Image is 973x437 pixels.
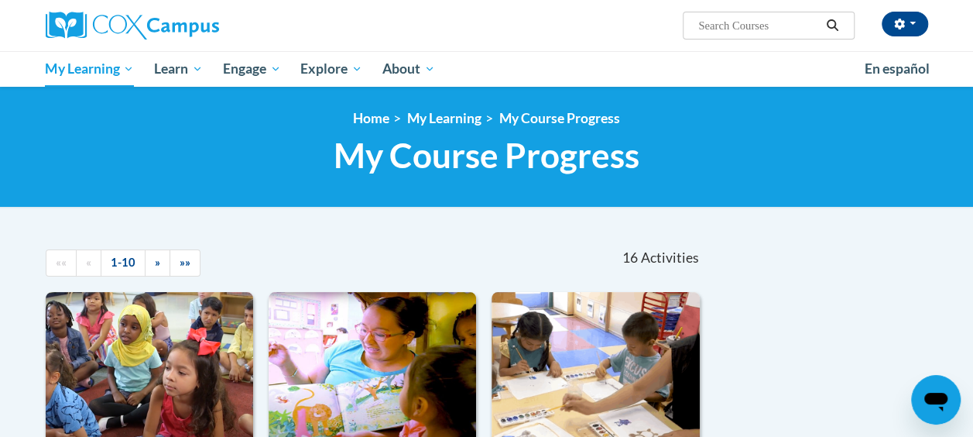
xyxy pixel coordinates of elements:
[223,60,281,78] span: Engage
[34,51,940,87] div: Main menu
[170,249,200,277] a: End
[499,110,620,126] a: My Course Progress
[56,256,67,269] span: ««
[407,110,481,126] a: My Learning
[76,249,101,277] a: Previous
[180,256,190,269] span: »»
[372,51,445,87] a: About
[640,249,698,267] span: Activities
[300,60,362,78] span: Explore
[154,60,203,78] span: Learn
[45,60,134,78] span: My Learning
[144,51,213,87] a: Learn
[213,51,291,87] a: Engage
[46,12,219,40] img: Cox Campus
[697,16,821,35] input: Search Courses
[382,60,435,78] span: About
[334,135,639,176] span: My Course Progress
[353,110,389,126] a: Home
[101,249,146,277] a: 1-10
[46,12,324,40] a: Cox Campus
[622,249,638,267] span: 16
[865,60,930,77] span: En español
[882,12,928,36] button: Account Settings
[911,375,961,425] iframe: Button to launch messaging window
[86,256,91,269] span: «
[290,51,372,87] a: Explore
[145,249,170,277] a: Next
[821,16,844,35] button: Search
[155,256,160,269] span: »
[36,51,145,87] a: My Learning
[855,53,940,85] a: En español
[46,249,77,277] a: Begining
